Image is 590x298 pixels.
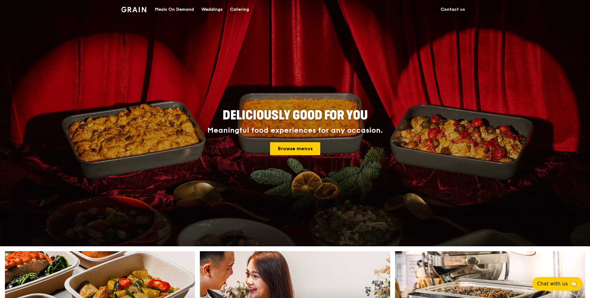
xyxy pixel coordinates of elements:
[201,0,223,19] div: Weddings
[230,0,249,19] div: Catering
[155,0,194,19] div: Meals On Demand
[532,277,583,291] button: Chat with us🦙
[537,280,568,288] span: Chat with us
[437,0,469,19] a: Contact us
[184,126,406,135] div: Meaningful food experiences for any occasion.
[223,108,368,123] span: Deliciously good for you
[270,142,320,155] a: Browse menus
[198,0,226,19] a: Weddings
[226,0,253,19] a: Catering
[121,7,146,12] img: Grain
[570,280,578,288] span: 🦙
